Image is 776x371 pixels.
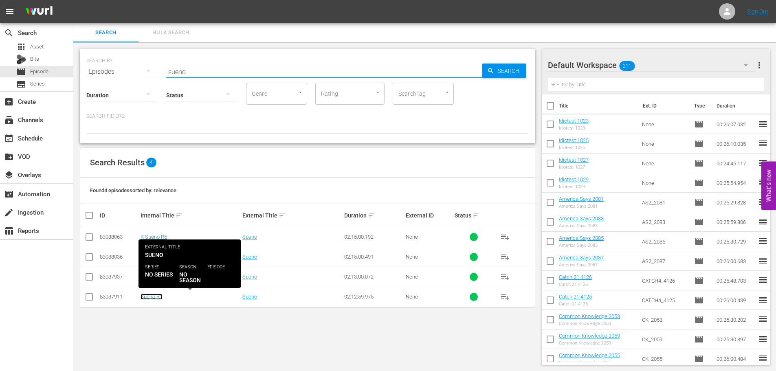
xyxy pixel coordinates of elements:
[639,271,691,290] td: CATCH4_4126
[297,88,304,96] button: Open
[758,217,768,226] span: reorder
[495,64,526,78] span: Search
[713,329,758,349] td: 00:25:30.397
[4,170,14,180] span: Overlays
[90,187,176,193] span: Found 4 episodes sorted by: relevance
[559,352,620,358] a: Common Knowledge 2055
[406,274,452,280] div: None
[559,125,589,131] div: Idiotest 1023
[639,193,691,212] td: AS2_2081
[406,254,452,260] div: None
[758,275,768,285] span: reorder
[713,290,758,310] td: 00:26:00.439
[639,349,691,369] td: CK_2055
[30,43,44,51] span: Asset
[694,119,704,129] span: Episode
[141,211,240,220] div: Internal Title
[639,134,691,154] td: None
[713,134,758,154] td: 00:26:10.035
[559,118,589,124] a: Idiotest 1023
[141,254,163,260] a: Sueno R5
[20,2,59,21] img: ans4CAIJ8jUAAAAAAAAAAAAAAAAAAAAAAAAgQb4GAAAAAAAAAAAAAAAAAAAAAAAAJMjXAAAAAAAAAAAAAAAAAAAAAAAAgAT5G...
[639,154,691,173] td: None
[559,313,620,319] a: Common Knowledge 2053
[713,271,758,290] td: 00:25:48.703
[344,254,403,260] div: 02:15:00.491
[694,276,704,285] span: Episode
[559,340,620,346] div: Common Knowledge 2059
[473,212,480,219] span: sort
[16,67,26,77] span: Episode
[455,211,493,220] div: Status
[500,292,510,302] span: playlist_add
[694,256,704,266] span: Episode
[559,243,604,248] div: America Says 2085
[758,119,768,129] span: reorder
[559,196,604,202] a: America Says 2081
[694,198,704,207] span: Episode
[100,274,138,280] div: 83037937
[559,204,604,209] div: America Says 2081
[30,80,45,88] span: Series
[758,314,768,324] span: reorder
[495,287,515,307] button: playlist_add
[758,256,768,266] span: reorder
[406,212,452,219] div: External ID
[712,94,761,117] th: Duration
[559,223,604,228] div: America Says 2083
[639,212,691,232] td: AS2_2083
[344,274,403,280] div: 02:13:00.072
[242,274,257,280] a: Sueno
[639,232,691,251] td: AS2_2085
[176,212,183,219] span: sort
[4,152,14,162] span: VOD
[4,226,14,236] span: Reports
[559,282,592,287] div: Catch 21 4126
[758,178,768,187] span: reorder
[713,251,758,271] td: 00:26:00.683
[242,294,257,300] a: Sueno
[548,54,756,77] div: Default Workspace
[713,310,758,329] td: 00:25:30.202
[713,193,758,212] td: 00:25:29.828
[143,28,199,37] span: Bulk Search
[368,212,375,219] span: sort
[30,55,39,63] span: Bits
[559,94,638,117] th: Title
[758,158,768,168] span: reorder
[242,234,257,240] a: Sueno
[559,262,604,268] div: America Says 2087
[758,334,768,344] span: reorder
[754,55,764,75] button: more_vert
[141,274,167,280] a: R Sueno R1
[639,251,691,271] td: AS2_2087
[4,189,14,199] span: Automation
[242,254,257,260] a: Sueno
[694,295,704,305] span: Episode
[100,234,138,240] div: 83038063
[639,310,691,329] td: CK_2053
[495,247,515,267] button: playlist_add
[500,252,510,262] span: playlist_add
[16,42,26,52] span: Asset
[559,360,620,365] div: Common Knowledge 2055
[141,294,163,300] a: Sueno R1
[141,234,167,240] a: R Sueno R5
[713,212,758,232] td: 00:25:59.806
[344,211,403,220] div: Duration
[374,88,382,96] button: Open
[4,134,14,143] span: Schedule
[242,211,342,220] div: External Title
[344,234,403,240] div: 02:15:00.192
[559,157,589,163] a: Idiotest 1027
[100,294,138,300] div: 83037911
[495,267,515,287] button: playlist_add
[559,235,604,241] a: America Says 2085
[713,154,758,173] td: 00:24:45.117
[4,28,14,38] span: Search
[146,158,156,167] span: 4
[500,272,510,282] span: playlist_add
[639,173,691,193] td: None
[4,97,14,107] span: Create
[559,215,604,222] a: America Says 2083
